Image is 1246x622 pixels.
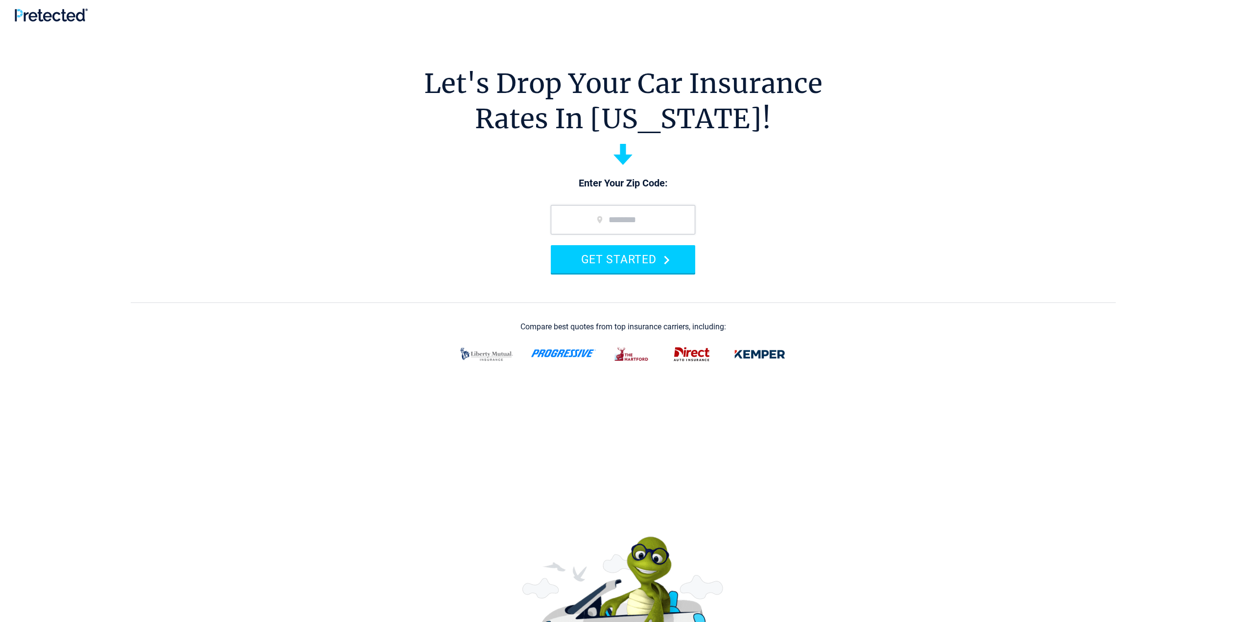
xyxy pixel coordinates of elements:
img: thehartford [608,342,656,367]
img: kemper [728,342,792,367]
img: direct [668,342,716,367]
h1: Let's Drop Your Car Insurance Rates In [US_STATE]! [424,66,823,137]
button: GET STARTED [551,245,695,273]
img: liberty [454,342,519,367]
input: zip code [551,205,695,234]
img: Pretected Logo [15,8,88,22]
div: Compare best quotes from top insurance carriers, including: [520,323,726,331]
img: progressive [531,349,596,357]
p: Enter Your Zip Code: [541,177,705,190]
